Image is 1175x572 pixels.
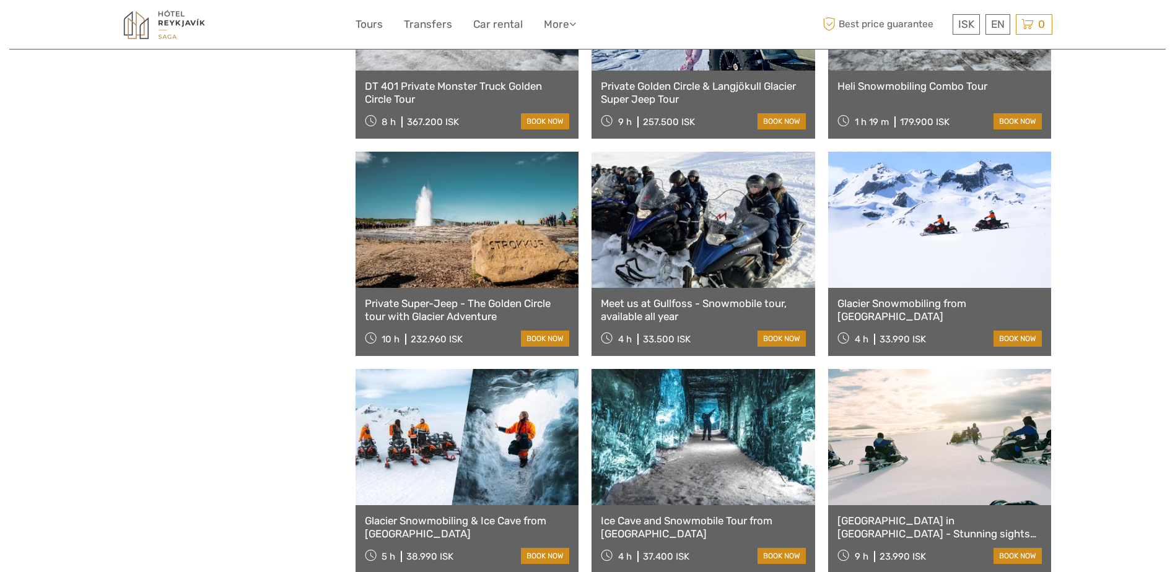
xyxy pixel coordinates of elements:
[618,551,632,562] span: 4 h
[837,80,1042,92] a: Heli Snowmobiling Combo Tour
[758,331,806,347] a: book now
[880,551,926,562] div: 23.990 ISK
[17,22,140,32] p: We're away right now. Please check back later!
[406,551,453,562] div: 38.990 ISK
[855,116,889,128] span: 1 h 19 m
[356,15,383,33] a: Tours
[643,334,691,345] div: 33.500 ISK
[820,14,950,35] span: Best price guarantee
[880,334,926,345] div: 33.990 ISK
[758,548,806,564] a: book now
[900,116,950,128] div: 179.900 ISK
[855,551,868,562] span: 9 h
[837,514,1042,540] a: [GEOGRAPHIC_DATA] in [GEOGRAPHIC_DATA] - Stunning sights and sagas - Optional activities, includi...
[365,297,570,323] a: Private Super-Jeep - The Golden Circle tour with Glacier Adventure
[521,548,569,564] a: book now
[411,334,463,345] div: 232.960 ISK
[123,9,206,40] img: 1545-f919e0b8-ed97-4305-9c76-0e37fee863fd_logo_small.jpg
[837,297,1042,323] a: Glacier Snowmobiling from [GEOGRAPHIC_DATA]
[382,551,395,562] span: 5 h
[382,334,400,345] span: 10 h
[601,80,806,105] a: Private Golden Circle & Langjökull Glacier Super Jeep Tour
[643,551,689,562] div: 37.400 ISK
[758,113,806,129] a: book now
[985,14,1010,35] div: EN
[407,116,459,128] div: 367.200 ISK
[382,116,396,128] span: 8 h
[855,334,868,345] span: 4 h
[994,331,1042,347] a: book now
[544,15,576,33] a: More
[365,80,570,105] a: DT 401 Private Monster Truck Golden Circle Tour
[521,331,569,347] a: book now
[618,116,632,128] span: 9 h
[601,297,806,323] a: Meet us at Gullfoss - Snowmobile tour, available all year
[521,113,569,129] a: book now
[994,548,1042,564] a: book now
[958,18,974,30] span: ISK
[994,113,1042,129] a: book now
[142,19,157,34] button: Open LiveChat chat widget
[643,116,695,128] div: 257.500 ISK
[618,334,632,345] span: 4 h
[601,514,806,540] a: Ice Cave and Snowmobile Tour from [GEOGRAPHIC_DATA]
[473,15,523,33] a: Car rental
[404,15,452,33] a: Transfers
[365,514,570,540] a: Glacier Snowmobiling & Ice Cave from [GEOGRAPHIC_DATA]
[1036,18,1047,30] span: 0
